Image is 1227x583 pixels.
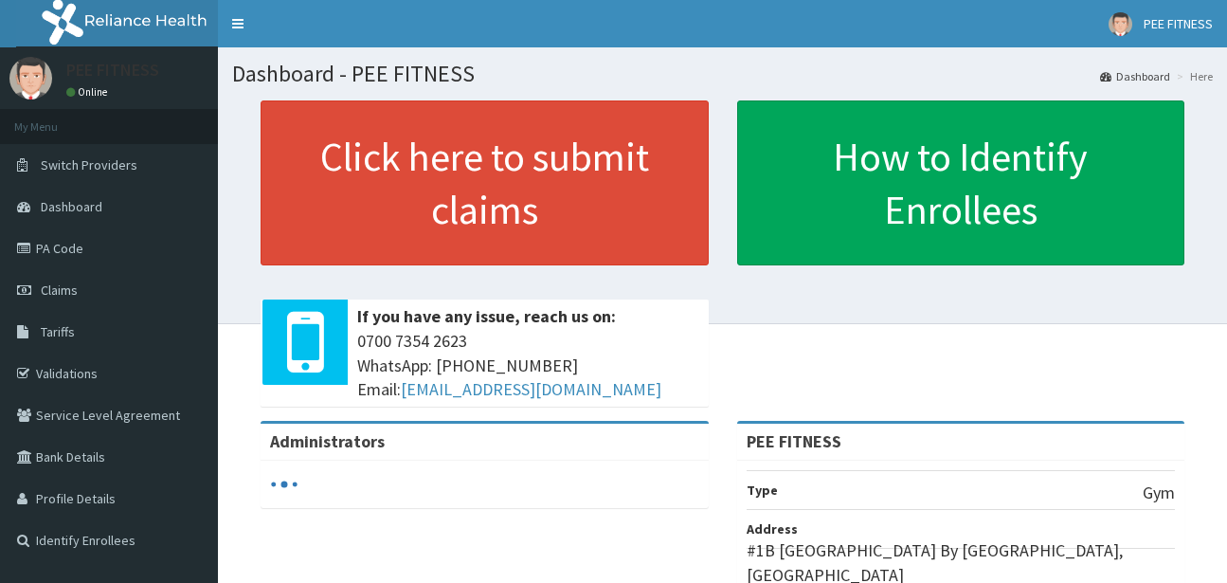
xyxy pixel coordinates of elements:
[270,430,385,452] b: Administrators
[357,329,699,402] span: 0700 7354 2623 WhatsApp: [PHONE_NUMBER] Email:
[66,62,159,79] p: PEE FITNESS
[66,85,112,99] a: Online
[41,156,137,173] span: Switch Providers
[747,482,778,499] b: Type
[232,62,1213,86] h1: Dashboard - PEE FITNESS
[1109,12,1132,36] img: User Image
[261,100,709,265] a: Click here to submit claims
[9,57,52,100] img: User Image
[41,198,102,215] span: Dashboard
[41,323,75,340] span: Tariffs
[1100,68,1170,84] a: Dashboard
[270,470,298,499] svg: audio-loading
[747,430,841,452] strong: PEE FITNESS
[41,282,78,299] span: Claims
[737,100,1185,265] a: How to Identify Enrollees
[1144,15,1213,32] span: PEE FITNESS
[401,378,661,400] a: [EMAIL_ADDRESS][DOMAIN_NAME]
[747,520,798,537] b: Address
[1172,68,1213,84] li: Here
[1143,481,1175,505] p: Gym
[357,305,616,327] b: If you have any issue, reach us on:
